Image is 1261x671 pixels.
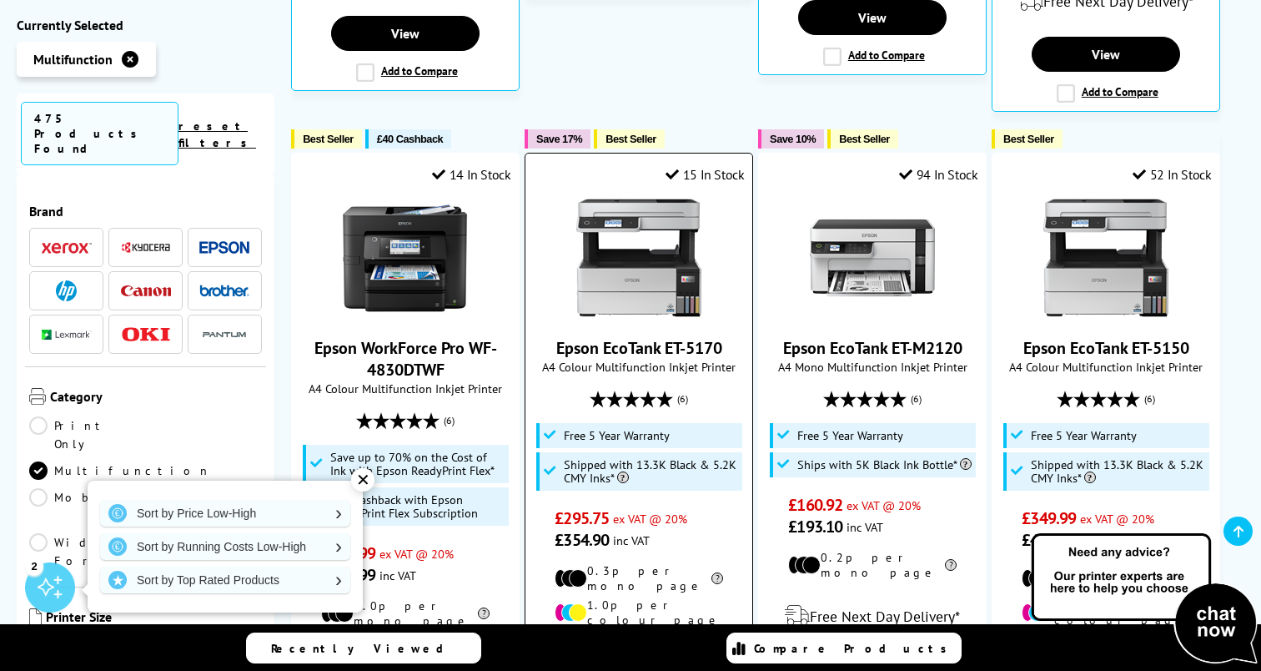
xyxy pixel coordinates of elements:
span: Best Seller [1003,133,1054,145]
a: Wide Format [29,533,146,570]
a: View [331,16,480,51]
a: OKI [121,324,171,345]
a: reset filters [178,119,256,150]
img: Pantum [199,325,249,345]
span: £354.90 [555,529,609,551]
span: Free 5 Year Warranty [1031,429,1137,442]
div: modal_delivery [767,593,977,639]
a: Epson WorkForce Pro WF-4830DTWF [314,337,497,381]
span: ex VAT @ 20% [1080,511,1154,527]
span: Best Seller [605,133,656,145]
span: £295.75 [555,507,609,529]
img: OKI [121,327,171,341]
span: (6) [444,405,455,436]
div: 94 In Stock [899,166,977,183]
span: inc VAT [613,532,650,548]
span: inc VAT [847,519,883,535]
span: Free 5 Year Warranty [797,429,903,442]
label: Add to Compare [823,48,925,66]
li: 0.3p per mono page [555,563,723,593]
span: Best Seller [303,133,354,145]
a: Sort by Top Rated Products [100,567,350,593]
span: Save 17% [536,133,582,145]
li: 0.3p per mono page [1022,563,1190,593]
a: Xerox [42,237,92,258]
span: Compare Products [754,641,956,656]
div: 52 In Stock [1133,166,1211,183]
img: Open Live Chat window [1027,531,1261,668]
span: Recently Viewed [271,641,460,656]
button: Save 17% [525,129,590,149]
button: Best Seller [992,129,1063,149]
button: Save 10% [758,129,824,149]
img: Epson [199,241,249,254]
span: Ships with 5K Black Ink Bottle* [797,458,972,472]
span: A4 Colour Multifunction Inkjet Printer [1001,359,1211,375]
span: Printer Size [46,608,262,628]
button: £40 Cashback [365,129,451,149]
li: 1.0p per colour page [1022,598,1190,628]
span: Category [50,388,262,408]
a: Epson EcoTank ET-5150 [1023,337,1189,359]
img: Epson EcoTank ET-M2120 [810,195,935,320]
span: Save up to 70% on the Cost of Ink with Epson ReadyPrint Flex* [330,451,505,477]
span: (6) [911,383,922,415]
img: Category [29,388,46,405]
a: Lexmark [42,324,92,345]
a: Sort by Running Costs Low-High [100,533,350,560]
span: ex VAT @ 20% [379,546,454,562]
a: Epson [199,237,249,258]
span: £193.10 [788,516,842,537]
a: Epson EcoTank ET-M2120 [783,337,962,359]
span: ex VAT @ 20% [847,497,921,513]
a: Epson EcoTank ET-M2120 [810,307,935,324]
span: inc VAT [379,568,416,583]
span: 475 Products Found [21,102,178,165]
img: Printer Size [29,608,42,625]
a: Print Only [29,416,146,453]
img: Kyocera [121,241,171,254]
span: £349.99 [1022,507,1076,529]
span: (6) [677,383,688,415]
div: Currently Selected [17,17,274,33]
img: Canon [121,285,171,296]
span: Free 5 Year Warranty [564,429,670,442]
img: Brother [199,285,249,296]
span: £40 Cashback [377,133,443,145]
li: 0.2p per mono page [788,550,957,580]
span: ex VAT @ 20% [613,511,687,527]
span: A4 Colour Multifunction Inkjet Printer [534,359,744,375]
div: 2 [25,557,43,575]
div: 15 In Stock [666,166,744,183]
a: Pantum [199,324,249,345]
img: Lexmark [42,330,92,340]
a: Epson WorkForce Pro WF-4830DTWF [343,307,468,324]
span: A4 Colour Multifunction Inkjet Printer [300,381,510,396]
a: Epson EcoTank ET-5170 [576,307,701,324]
a: Sort by Price Low-High [100,500,350,527]
img: HP [56,280,77,301]
a: Brother [199,280,249,301]
a: Multifunction [29,462,211,480]
a: Recently Viewed [246,633,481,663]
a: Mobile [29,488,146,525]
img: Xerox [42,242,92,254]
span: Save 10% [770,133,816,145]
a: Kyocera [121,237,171,258]
img: Epson EcoTank ET-5150 [1043,195,1168,320]
div: ✕ [351,468,374,492]
span: Brand [29,203,262,219]
img: Epson WorkForce Pro WF-4830DTWF [343,195,468,320]
a: Epson EcoTank ET-5170 [556,337,722,359]
a: View [1032,37,1180,72]
button: Best Seller [291,129,362,149]
span: £40 Cashback with Epson ReadyPrint Flex Subscription [330,493,505,520]
a: Epson EcoTank ET-5150 [1043,307,1168,324]
div: 14 In Stock [432,166,510,183]
a: Compare Products [726,633,962,663]
img: Epson EcoTank ET-5170 [576,195,701,320]
button: Best Seller [827,129,898,149]
span: (6) [1144,383,1155,415]
li: 1.0p per colour page [555,598,723,628]
button: Best Seller [594,129,665,149]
